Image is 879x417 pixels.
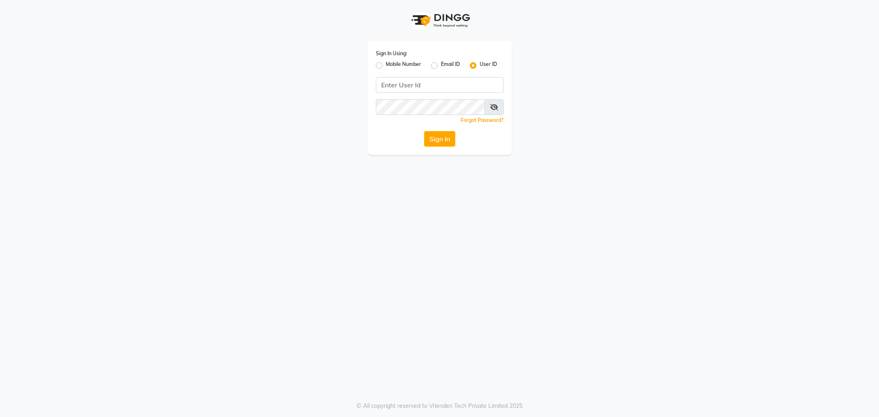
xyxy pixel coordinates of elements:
[424,131,455,147] button: Sign In
[407,8,473,33] img: logo1.svg
[376,50,407,57] label: Sign In Using:
[441,61,460,70] label: Email ID
[480,61,497,70] label: User ID
[461,117,504,123] a: Forgot Password?
[386,61,421,70] label: Mobile Number
[376,77,504,93] input: Username
[376,99,485,115] input: Username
